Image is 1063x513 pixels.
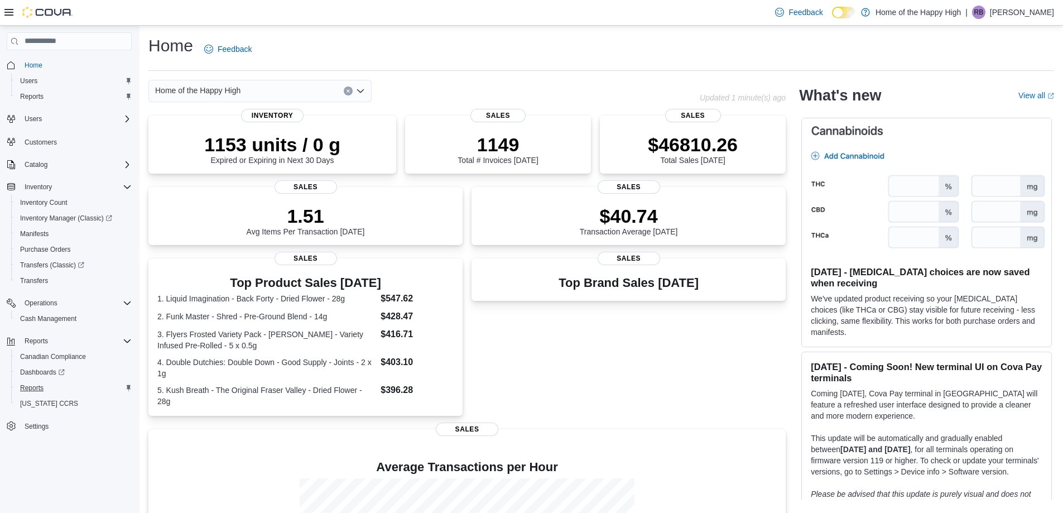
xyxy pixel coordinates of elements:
[20,334,52,348] button: Reports
[247,205,365,236] div: Avg Items Per Transaction [DATE]
[25,299,57,308] span: Operations
[20,158,52,171] button: Catalog
[16,243,132,256] span: Purchase Orders
[25,337,48,346] span: Reports
[20,296,62,310] button: Operations
[16,350,132,363] span: Canadian Compliance
[16,312,81,325] a: Cash Management
[155,84,241,97] span: Home of the Happy High
[20,92,44,101] span: Reports
[470,109,526,122] span: Sales
[580,205,678,227] p: $40.74
[11,273,136,289] button: Transfers
[16,381,48,395] a: Reports
[665,109,721,122] span: Sales
[157,385,376,407] dt: 5. Kush Breath - The Original Fraser Valley - Dried Flower - 28g
[11,311,136,327] button: Cash Management
[11,210,136,226] a: Inventory Manager (Classic)
[20,180,132,194] span: Inventory
[344,87,353,95] button: Clear input
[16,90,132,103] span: Reports
[157,293,376,304] dt: 1. Liquid Imagination - Back Forty - Dried Flower - 28g
[22,7,73,18] img: Cova
[25,183,52,191] span: Inventory
[648,133,738,165] div: Total Sales [DATE]
[20,158,132,171] span: Catalog
[20,368,65,377] span: Dashboards
[16,397,132,410] span: Washington CCRS
[16,74,42,88] a: Users
[811,433,1042,477] p: This update will be automatically and gradually enabled between , for all terminals operating on ...
[200,38,256,60] a: Feedback
[275,180,337,194] span: Sales
[25,160,47,169] span: Catalog
[811,293,1042,338] p: We've updated product receiving so your [MEDICAL_DATA] choices (like THCa or CBG) stay visible fo...
[16,366,69,379] a: Dashboards
[16,381,132,395] span: Reports
[974,6,984,19] span: RB
[157,461,777,474] h4: Average Transactions per Hour
[16,90,48,103] a: Reports
[7,52,132,463] nav: Complex example
[2,333,136,349] button: Reports
[20,420,53,433] a: Settings
[247,205,365,227] p: 1.51
[275,252,337,265] span: Sales
[25,422,49,431] span: Settings
[20,261,84,270] span: Transfers (Classic)
[876,6,961,19] p: Home of the Happy High
[771,1,827,23] a: Feedback
[580,205,678,236] div: Transaction Average [DATE]
[16,274,52,287] a: Transfers
[20,276,48,285] span: Transfers
[157,329,376,351] dt: 3. Flyers Frosted Variety Pack - [PERSON_NAME] - Variety Infused Pre-Rolled - 5 x 0.5g
[20,245,71,254] span: Purchase Orders
[20,214,112,223] span: Inventory Manager (Classic)
[157,357,376,379] dt: 4. Double Dutchies: Double Down - Good Supply - Joints - 2 x 1g
[25,114,42,123] span: Users
[16,274,132,287] span: Transfers
[811,361,1042,383] h3: [DATE] - Coming Soon! New terminal UI on Cova Pay terminals
[381,328,454,341] dd: $416.71
[11,195,136,210] button: Inventory Count
[16,227,53,241] a: Manifests
[25,138,57,147] span: Customers
[2,418,136,434] button: Settings
[218,44,252,55] span: Feedback
[11,226,136,242] button: Manifests
[20,296,132,310] span: Operations
[1018,91,1054,100] a: View allExternal link
[16,212,117,225] a: Inventory Manager (Classic)
[598,252,660,265] span: Sales
[811,388,1042,421] p: Coming [DATE], Cova Pay terminal in [GEOGRAPHIC_DATA] will feature a refreshed user interface des...
[20,314,76,323] span: Cash Management
[840,445,910,454] strong: [DATE] and [DATE]
[16,366,132,379] span: Dashboards
[381,356,454,369] dd: $403.10
[990,6,1054,19] p: [PERSON_NAME]
[20,76,37,85] span: Users
[811,490,1031,510] em: Please be advised that this update is purely visual and does not impact payment functionality.
[11,89,136,104] button: Reports
[20,334,132,348] span: Reports
[11,365,136,380] a: Dashboards
[559,276,699,290] h3: Top Brand Sales [DATE]
[20,399,78,408] span: [US_STATE] CCRS
[16,74,132,88] span: Users
[20,59,47,72] a: Home
[204,133,340,156] p: 1153 units / 0 g
[458,133,538,156] p: 1149
[20,58,132,72] span: Home
[2,111,136,127] button: Users
[20,135,132,148] span: Customers
[2,157,136,172] button: Catalog
[2,57,136,73] button: Home
[700,93,786,102] p: Updated 1 minute(s) ago
[2,179,136,195] button: Inventory
[241,109,304,122] span: Inventory
[356,87,365,95] button: Open list of options
[20,112,46,126] button: Users
[157,311,376,322] dt: 2. Funk Master - Shred - Pre-Ground Blend - 14g
[20,419,132,433] span: Settings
